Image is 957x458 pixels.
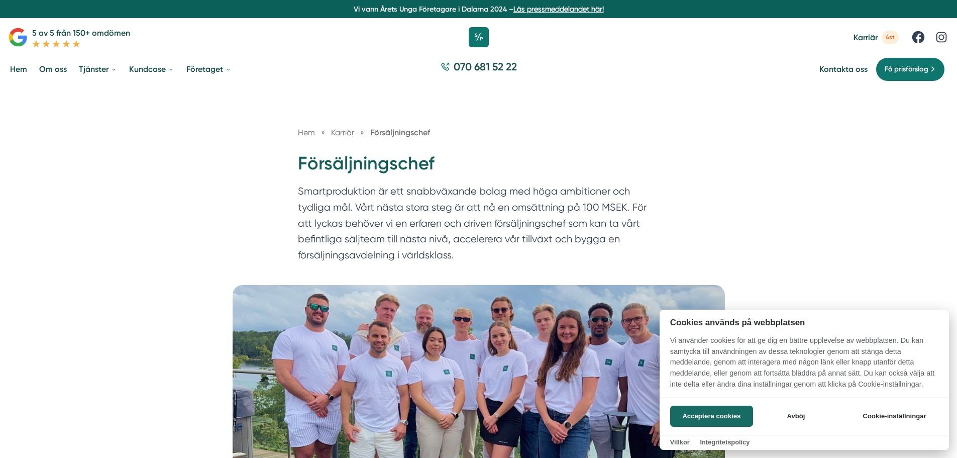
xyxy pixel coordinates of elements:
[756,406,836,427] button: Avböj
[850,406,938,427] button: Cookie-inställningar
[700,438,750,446] a: Integritetspolicy
[670,438,690,446] a: Villkor
[660,318,949,327] h2: Cookies används på webbplatsen
[660,335,949,397] p: Vi använder cookies för att ge dig en bättre upplevelse av webbplatsen. Du kan samtycka till anvä...
[670,406,753,427] button: Acceptera cookies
